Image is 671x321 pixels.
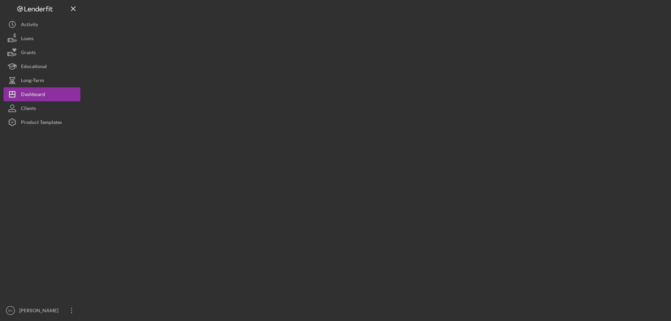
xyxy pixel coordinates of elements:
div: Clients [21,101,36,117]
div: Long-Term [21,73,44,89]
div: Loans [21,31,34,47]
div: [PERSON_NAME] [17,304,63,319]
button: Dashboard [3,87,80,101]
text: RC [8,309,13,313]
div: Product Templates [21,115,62,131]
button: RC[PERSON_NAME] [3,304,80,318]
div: Dashboard [21,87,45,103]
button: Activity [3,17,80,31]
button: Long-Term [3,73,80,87]
div: Activity [21,17,38,33]
button: Clients [3,101,80,115]
div: Educational [21,59,47,75]
button: Grants [3,45,80,59]
button: Product Templates [3,115,80,129]
button: Educational [3,59,80,73]
div: Grants [21,45,36,61]
button: Loans [3,31,80,45]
